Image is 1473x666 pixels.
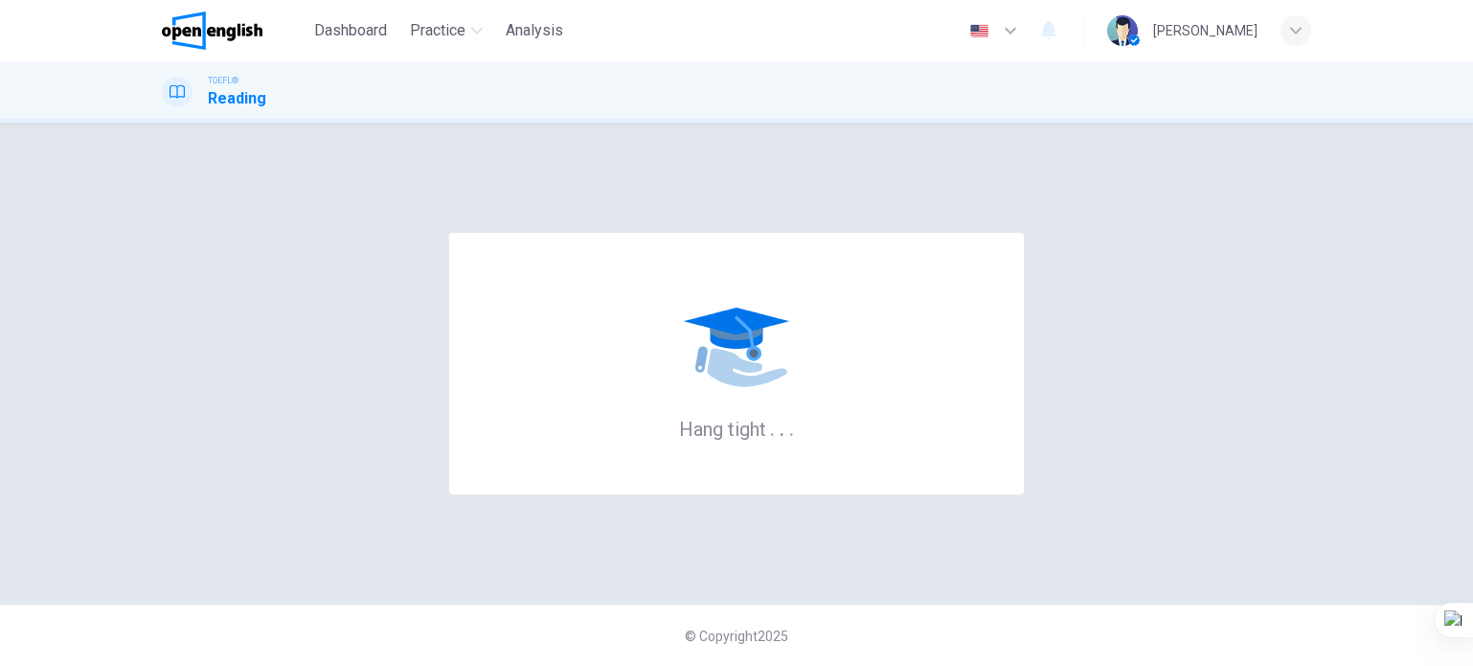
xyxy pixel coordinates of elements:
img: Profile picture [1107,15,1138,46]
img: en [967,24,991,38]
span: © Copyright 2025 [685,629,788,644]
button: Analysis [498,13,571,48]
a: OpenEnglish logo [162,11,306,50]
h6: Hang tight [679,416,795,441]
span: Practice [410,19,465,42]
h6: . [769,411,776,443]
button: Practice [402,13,490,48]
span: TOEFL® [208,74,238,87]
h6: . [779,411,785,443]
h6: . [788,411,795,443]
h1: Reading [208,87,266,110]
button: Dashboard [306,13,395,48]
img: OpenEnglish logo [162,11,262,50]
div: [PERSON_NAME] [1153,19,1258,42]
span: Analysis [506,19,563,42]
span: Dashboard [314,19,387,42]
